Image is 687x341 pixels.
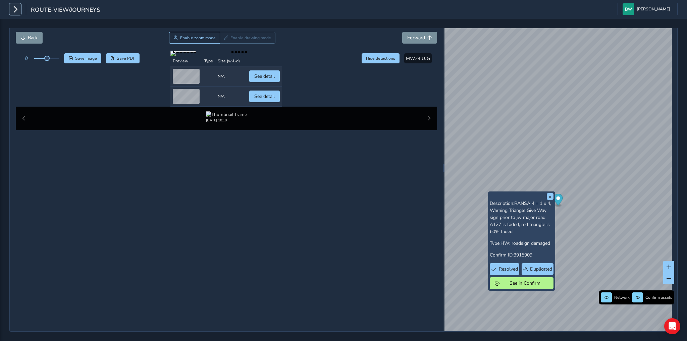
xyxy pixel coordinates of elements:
span: HW: roadsign damaged [500,240,550,246]
span: [PERSON_NAME] [637,3,670,15]
button: PDF [106,53,140,63]
span: See in Confirm [502,280,548,286]
span: Network [614,295,630,300]
p: Type: [490,240,553,247]
button: Zoom [169,32,220,44]
div: Open Intercom Messenger [664,318,680,334]
span: Confirm assets [645,295,672,300]
span: Hide detections [366,56,395,61]
button: x [547,193,553,200]
span: MW24 UJG [406,55,430,62]
span: Back [28,35,38,41]
button: See detail [249,91,280,102]
td: N/A [215,87,242,107]
span: Resolved [499,266,518,272]
button: [PERSON_NAME] [623,3,673,15]
td: N/A [215,66,242,87]
p: Description: [490,200,553,235]
button: Back [16,32,43,44]
span: See detail [254,73,275,79]
button: Resolved [490,263,520,275]
p: Confirm ID: [490,251,553,259]
button: See in Confirm [490,277,553,289]
span: Save PDF [117,56,135,61]
button: See detail [249,70,280,82]
span: Forward [407,35,425,41]
span: RANSA 4 = 1 x 4, Warning Triangle Give Way sign prior to jw major road A127 is faded, red triangl... [490,200,551,235]
button: Hide detections [362,53,400,63]
button: Save [64,53,101,63]
span: Duplicated [530,266,552,272]
span: See detail [254,93,275,100]
span: Enable zoom mode [180,35,216,41]
button: Forward [402,32,437,44]
div: Map marker [553,194,563,208]
img: diamond-layout [623,3,634,15]
button: Duplicated [522,263,553,275]
img: Thumbnail frame [206,111,247,118]
span: route-view/journeys [31,6,100,15]
span: Save image [75,56,97,61]
span: 3915909 [514,252,532,258]
div: [DATE] 10:10 [206,118,247,123]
